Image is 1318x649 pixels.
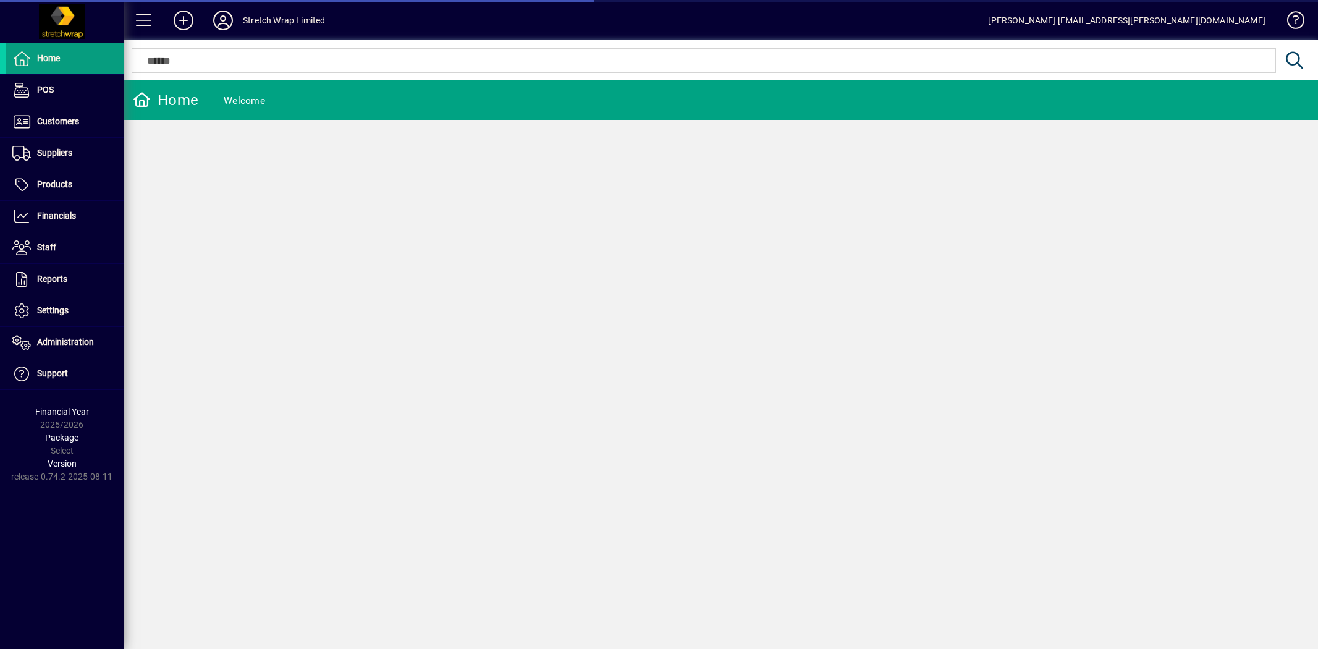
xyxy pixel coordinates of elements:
a: Customers [6,106,124,137]
span: Settings [37,305,69,315]
span: Customers [37,116,79,126]
span: POS [37,85,54,95]
span: Version [48,459,77,469]
span: Staff [37,242,56,252]
span: Financials [37,211,76,221]
div: Home [133,90,198,110]
span: Reports [37,274,67,284]
a: Knowledge Base [1278,2,1303,43]
a: Reports [6,264,124,295]
span: Products [37,179,72,189]
div: [PERSON_NAME] [EMAIL_ADDRESS][PERSON_NAME][DOMAIN_NAME] [988,11,1265,30]
div: Stretch Wrap Limited [243,11,326,30]
a: Products [6,169,124,200]
a: Settings [6,295,124,326]
button: Add [164,9,203,32]
span: Financial Year [35,407,89,417]
span: Package [45,433,78,443]
span: Administration [37,337,94,347]
a: Support [6,358,124,389]
span: Support [37,368,68,378]
span: Home [37,53,60,63]
a: Suppliers [6,138,124,169]
div: Welcome [224,91,265,111]
a: Administration [6,327,124,358]
a: Staff [6,232,124,263]
button: Profile [203,9,243,32]
span: Suppliers [37,148,72,158]
a: Financials [6,201,124,232]
a: POS [6,75,124,106]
